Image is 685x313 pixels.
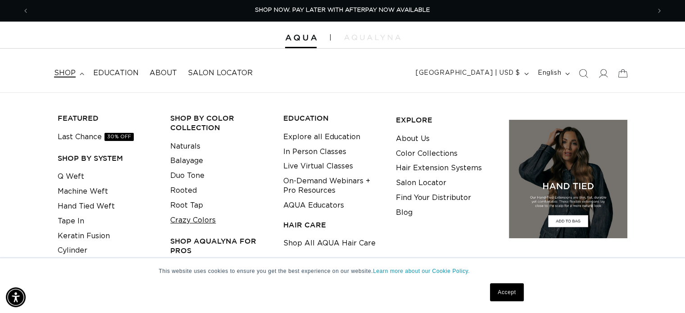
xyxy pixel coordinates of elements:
[283,198,344,213] a: AQUA Educators
[396,115,494,125] h3: EXPLORE
[16,2,36,19] button: Previous announcement
[88,63,144,83] a: Education
[532,65,573,82] button: English
[649,2,669,19] button: Next announcement
[573,64,593,83] summary: Search
[285,35,317,41] img: Aqua Hair Extensions
[255,7,430,13] span: SHOP NOW. PAY LATER WITH AFTERPAY NOW AVAILABLE
[283,113,382,123] h3: EDUCATION
[283,130,360,145] a: Explore all Education
[344,35,400,40] img: aqualyna.com
[54,68,76,78] span: shop
[283,145,346,159] a: In Person Classes
[150,68,177,78] span: About
[170,154,203,168] a: Balayage
[58,169,84,184] a: Q Weft
[396,205,413,220] a: Blog
[58,199,115,214] a: Hand Tied Weft
[373,268,470,274] a: Learn more about our Cookie Policy.
[58,243,87,258] a: Cylinder
[58,113,156,123] h3: FEATURED
[58,130,134,145] a: Last Chance30% OFF
[170,183,197,198] a: Rooted
[58,214,84,229] a: Tape In
[170,236,269,255] h3: Shop AquaLyna for Pros
[396,161,482,176] a: Hair Extension Systems
[49,63,88,83] summary: shop
[182,63,258,83] a: Salon Locator
[188,68,253,78] span: Salon Locator
[93,68,139,78] span: Education
[283,159,353,174] a: Live Virtual Classes
[283,220,382,230] h3: HAIR CARE
[144,63,182,83] a: About
[396,191,471,205] a: Find Your Distributor
[396,146,458,161] a: Color Collections
[283,236,376,251] a: Shop All AQUA Hair Care
[58,184,108,199] a: Machine Weft
[396,176,446,191] a: Salon Locator
[396,132,430,146] a: About Us
[58,229,110,244] a: Keratin Fusion
[538,68,561,78] span: English
[490,283,523,301] a: Accept
[58,154,156,163] h3: SHOP BY SYSTEM
[104,133,134,141] span: 30% OFF
[170,213,216,228] a: Crazy Colors
[159,267,526,275] p: This website uses cookies to ensure you get the best experience on our website.
[410,65,532,82] button: [GEOGRAPHIC_DATA] | USD $
[170,113,269,132] h3: Shop by Color Collection
[170,168,204,183] a: Duo Tone
[416,68,520,78] span: [GEOGRAPHIC_DATA] | USD $
[170,139,200,154] a: Naturals
[170,198,203,213] a: Root Tap
[6,287,26,307] div: Accessibility Menu
[640,270,685,313] iframe: Chat Widget
[283,174,382,198] a: On-Demand Webinars + Pro Resources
